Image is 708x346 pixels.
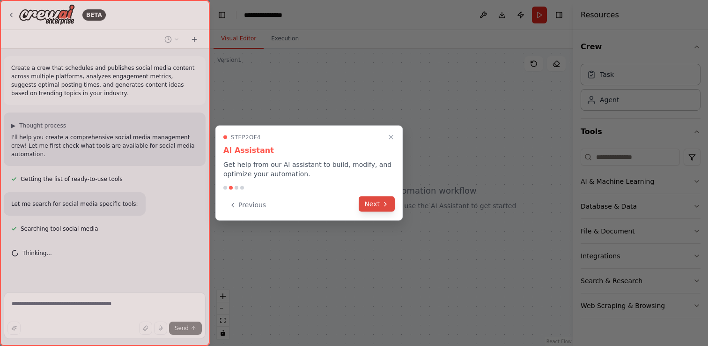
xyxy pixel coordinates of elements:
[223,160,395,179] p: Get help from our AI assistant to build, modify, and optimize your automation.
[385,132,397,143] button: Close walkthrough
[215,8,229,22] button: Hide left sidebar
[359,196,395,212] button: Next
[223,197,272,213] button: Previous
[231,134,261,141] span: Step 2 of 4
[223,145,395,156] h3: AI Assistant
